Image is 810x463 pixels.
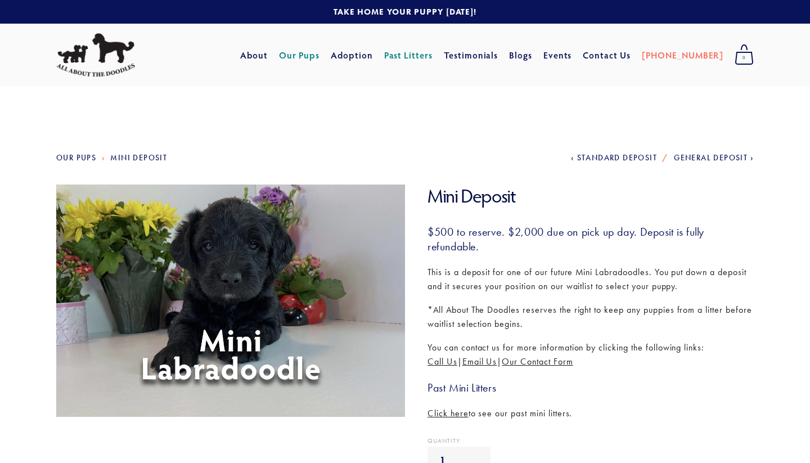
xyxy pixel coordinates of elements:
[427,406,754,421] p: to see our past mini litters.
[427,380,754,395] h3: Past Mini Litters
[427,303,754,331] p: *All About The Doodles reserves the right to keep any puppies from a litter before waitlist selec...
[427,265,754,294] p: This is a deposit for one of our future Mini Labradoodles. You put down a deposit and it secures ...
[642,45,723,65] a: [PHONE_NUMBER]
[543,45,572,65] a: Events
[240,45,268,65] a: About
[462,356,497,367] a: Email Us
[110,153,167,163] a: Mini Deposit
[427,438,754,444] div: Quantity:
[427,224,754,254] h3: $500 to reserve. $2,000 due on pick up day. Deposit is fully refundable.
[674,153,754,163] a: General Deposit
[444,45,498,65] a: Testimonials
[427,185,754,208] h1: Mini Deposit
[56,153,96,163] a: Our Pups
[509,45,532,65] a: Blogs
[583,45,631,65] a: Contact Us
[427,408,469,419] a: Click here
[571,153,657,163] a: Standard Deposit
[577,153,657,163] span: Standard Deposit
[384,49,433,61] a: Past Litters
[279,45,320,65] a: Our Pups
[56,33,135,77] img: All About The Doodles
[51,185,410,417] img: Mini_Deposit.jpg
[427,356,457,367] a: Call Us
[674,153,748,163] span: General Deposit
[735,51,754,65] span: 0
[502,356,573,367] a: Our Contact Form
[427,340,754,369] p: You can contact us for more information by clicking the following links: | |
[729,41,759,69] a: 0 items in cart
[331,45,373,65] a: Adoption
